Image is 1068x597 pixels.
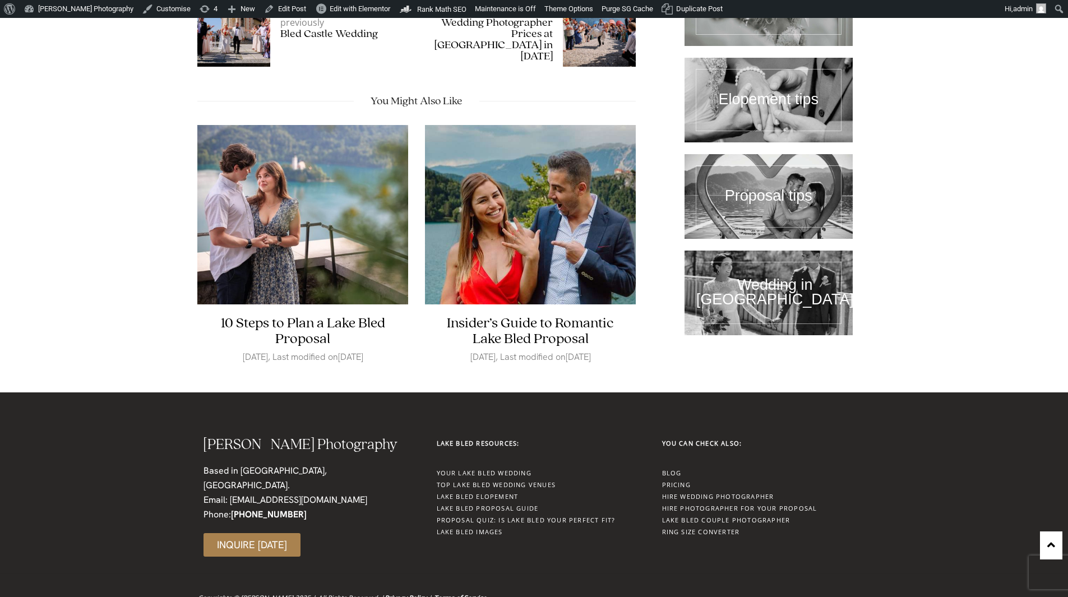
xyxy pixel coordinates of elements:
[330,4,390,13] span: Edit with Elementor
[428,6,553,62] h5: Your Ultimate Guide to Wedding Photographer Prices at [GEOGRAPHIC_DATA] in [DATE]
[243,351,363,363] a: [DATE], Last modified on[DATE]
[197,125,408,304] img: 10 Steps to Plan a Lake Bled Proposal
[662,469,682,477] a: Blog
[425,125,636,304] img: Insider’s Guide to Romantic Lake Bled Proposal
[280,16,378,40] a: previouslyBled Castle Wedding
[447,316,614,346] a: Insider’s Guide to Romantic Lake Bled Proposal
[437,480,556,489] a: Top Lake Bled Wedding Venues
[437,527,503,536] a: Lake Bled Images
[204,464,414,493] div: Based in [GEOGRAPHIC_DATA], [GEOGRAPHIC_DATA].
[417,5,466,13] span: Rank Math SEO
[280,16,378,29] p: previously
[437,504,539,512] a: Lake Bled Proposal Guide
[204,493,414,522] div: Email: [EMAIL_ADDRESS][DOMAIN_NAME] Phone:
[425,125,636,374] div: 2 / 2
[437,492,519,501] a: Lake Bled Elopement
[662,439,742,447] strong: YOU CAN CHECK ALSO:
[662,527,740,536] a: Ring Size Converter
[437,469,531,477] a: Your Lake Bled Wedding
[566,351,591,363] time: [DATE]
[221,316,385,346] a: 10 Steps to Plan a Lake Bled Proposal
[231,508,307,520] a: [PHONE_NUMBER]
[437,439,520,447] strong: LAKE BLED RESOURCES:
[204,437,397,452] a: [PERSON_NAME] Photography
[470,351,496,363] time: [DATE]
[662,516,790,524] a: Lake Bled Couple Photographer
[243,351,268,363] time: [DATE]
[662,504,817,512] a: Hire Photographer for your Proposal
[197,95,636,108] span: You Might Also Like
[204,533,300,557] a: Inquire [DATE]
[217,540,287,550] span: Inquire [DATE]
[662,480,691,489] a: Pricing
[280,29,378,40] h5: Bled Castle Wedding
[437,516,616,524] a: Proposal Quiz: Is Lake Bled Your Perfect Fit?
[197,125,408,374] div: 1 / 2
[1013,4,1033,13] span: admin
[338,351,363,363] time: [DATE]
[662,492,774,501] a: Hire Wedding Photographer
[470,351,591,363] a: [DATE], Last modified on[DATE]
